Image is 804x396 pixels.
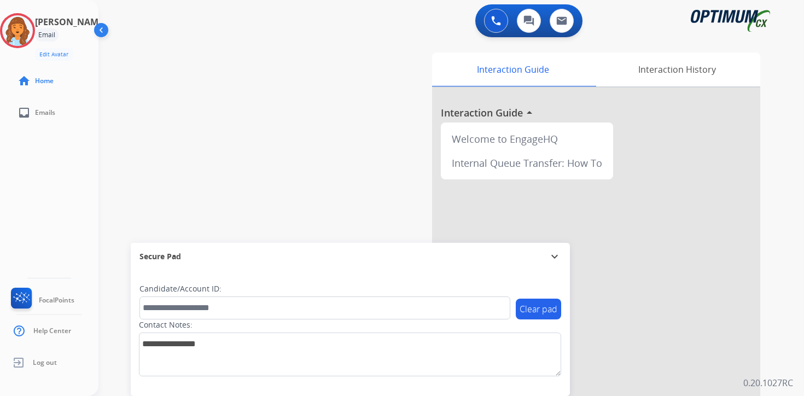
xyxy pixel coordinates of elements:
[548,250,561,263] mat-icon: expand_more
[743,376,793,389] p: 0.20.1027RC
[139,251,181,262] span: Secure Pad
[39,296,74,305] span: FocalPoints
[33,327,71,335] span: Help Center
[18,74,31,88] mat-icon: home
[139,319,193,330] label: Contact Notes:
[445,127,609,151] div: Welcome to EngageHQ
[35,77,54,85] span: Home
[9,288,74,313] a: FocalPoints
[593,53,760,86] div: Interaction History
[18,106,31,119] mat-icon: inbox
[432,53,593,86] div: Interaction Guide
[35,48,73,61] button: Edit Avatar
[139,283,222,294] label: Candidate/Account ID:
[2,15,33,46] img: avatar
[33,358,57,367] span: Log out
[35,15,106,28] h3: [PERSON_NAME]
[35,28,59,42] div: Email
[516,299,561,319] button: Clear pad
[445,151,609,175] div: Internal Queue Transfer: How To
[35,108,55,117] span: Emails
